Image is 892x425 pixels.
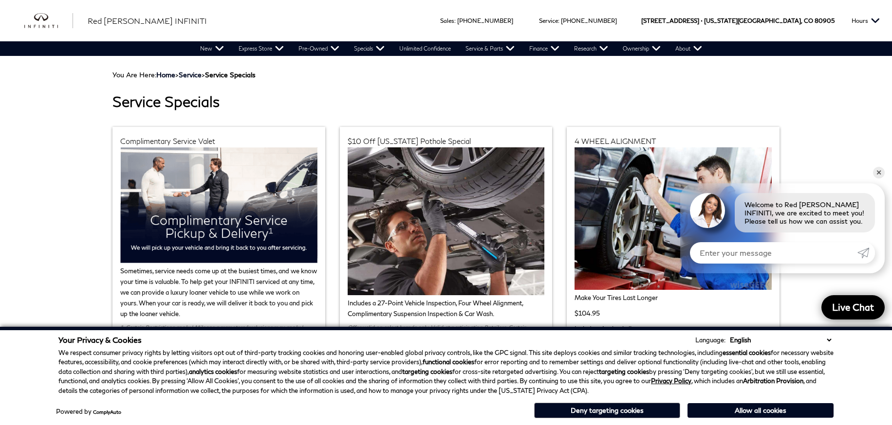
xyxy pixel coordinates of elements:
[727,335,834,345] select: Language Select
[156,71,256,79] span: >
[179,71,256,79] span: >
[58,335,142,344] span: Your Privacy & Cookies
[120,137,317,145] h2: Complimentary Service Valet
[24,13,73,29] a: infiniti
[599,368,649,375] strong: targeting cookies
[348,324,545,356] p: Offer valid on select brands only. Valid at participating Retailers. Certain restrictions apply. ...
[348,137,545,145] h2: $10 Off [US_STATE] Pothole Special
[522,41,567,56] a: Finance
[454,17,456,24] span: :
[641,17,835,24] a: [STREET_ADDRESS] • [US_STATE][GEOGRAPHIC_DATA], CO 80905
[193,41,709,56] nav: Main Navigation
[690,193,725,228] img: Agent profile photo
[402,368,452,375] strong: targeting cookies
[112,71,256,79] span: You Are Here:
[723,349,771,356] strong: essential cookies
[651,377,691,385] a: Privacy Policy
[688,403,834,418] button: Allow all cookies
[112,93,780,109] h1: Service Specials
[575,323,772,334] p: Includes: 4 wheel alignment.
[561,17,617,24] a: [PHONE_NUMBER]
[558,17,559,24] span: :
[112,71,780,79] div: Breadcrumbs
[156,71,175,79] a: Home
[457,17,513,24] a: [PHONE_NUMBER]
[575,308,772,319] p: $104.95
[231,41,291,56] a: Express Store
[58,348,834,396] p: We respect consumer privacy rights by letting visitors opt out of third-party tracking cookies an...
[827,301,879,313] span: Live Chat
[575,137,772,145] h2: 4 WHEEL ALIGNMENT
[205,71,256,79] strong: Service Specials
[567,41,615,56] a: Research
[93,409,121,415] a: ComplyAuto
[120,324,317,350] p: 1. Certain Restrictions apply | Mileage parameters/exclusions may apply | Within 30 mile radius o...
[423,358,474,366] strong: functional cookies
[575,147,772,290] img: Red Noland INFINITI Service Center
[695,337,725,343] div: Language:
[392,41,458,56] a: Unlimited Confidence
[189,368,237,375] strong: analytics cookies
[440,17,454,24] span: Sales
[743,377,803,385] strong: Arbitration Provision
[348,298,545,319] p: Includes a 27-Point Vehicle Inspection, Four Wheel Alignment, Complimentary Suspension Inspection...
[458,41,522,56] a: Service & Parts
[735,193,875,232] div: Welcome to Red [PERSON_NAME] INFINITI, we are excited to meet you! Please tell us how we can assi...
[347,41,392,56] a: Specials
[120,266,317,319] p: Sometimes, service needs come up at the busiest times, and we know your time is valuable. To help...
[88,15,207,27] a: Red [PERSON_NAME] INFINITI
[615,41,668,56] a: Ownership
[668,41,709,56] a: About
[24,13,73,29] img: INFINITI
[56,408,121,415] div: Powered by
[690,242,857,264] input: Enter your message
[539,17,558,24] span: Service
[534,403,680,418] button: Deny targeting cookies
[88,16,207,25] span: Red [PERSON_NAME] INFINITI
[821,295,885,319] a: Live Chat
[857,242,875,264] a: Submit
[179,71,202,79] a: Service
[291,41,347,56] a: Pre-Owned
[193,41,231,56] a: New
[575,292,772,303] p: Make Your Tires Last Longer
